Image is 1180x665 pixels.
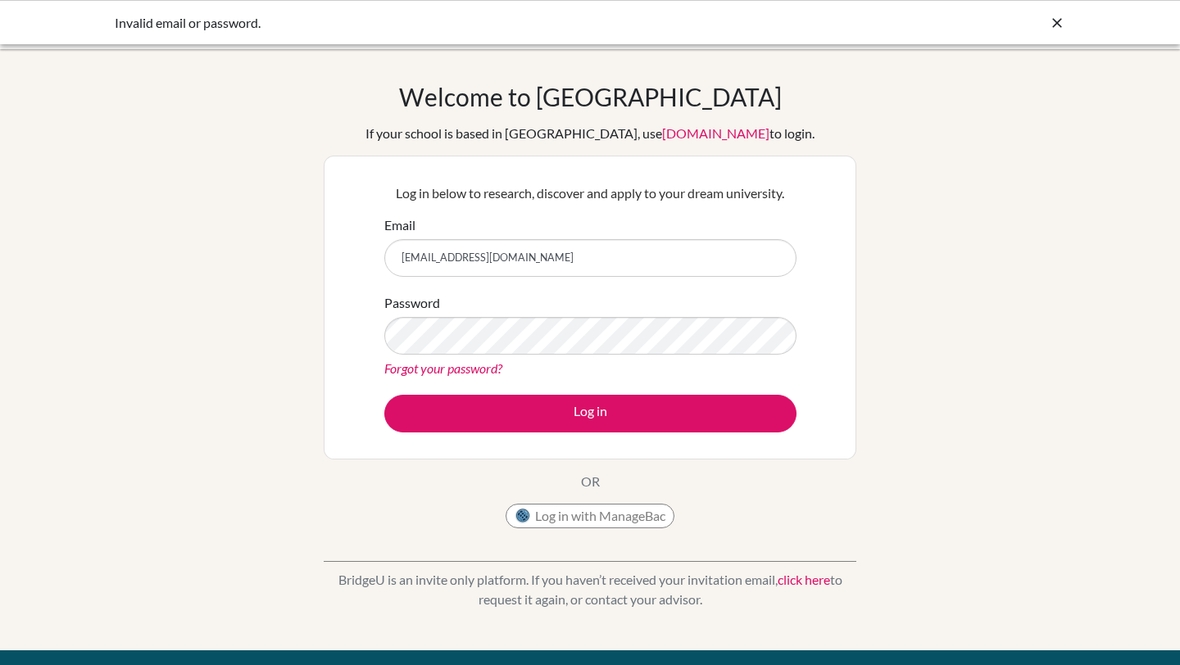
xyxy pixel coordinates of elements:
label: Email [384,215,415,235]
a: [DOMAIN_NAME] [662,125,769,141]
p: OR [581,472,600,491]
div: Invalid email or password. [115,13,819,33]
h1: Welcome to [GEOGRAPHIC_DATA] [399,82,782,111]
button: Log in [384,395,796,432]
div: If your school is based in [GEOGRAPHIC_DATA], use to login. [365,124,815,143]
p: BridgeU is an invite only platform. If you haven’t received your invitation email, to request it ... [324,570,856,609]
label: Password [384,293,440,313]
button: Log in with ManageBac [506,504,674,528]
a: Forgot your password? [384,360,502,376]
a: click here [778,572,830,587]
p: Log in below to research, discover and apply to your dream university. [384,183,796,203]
